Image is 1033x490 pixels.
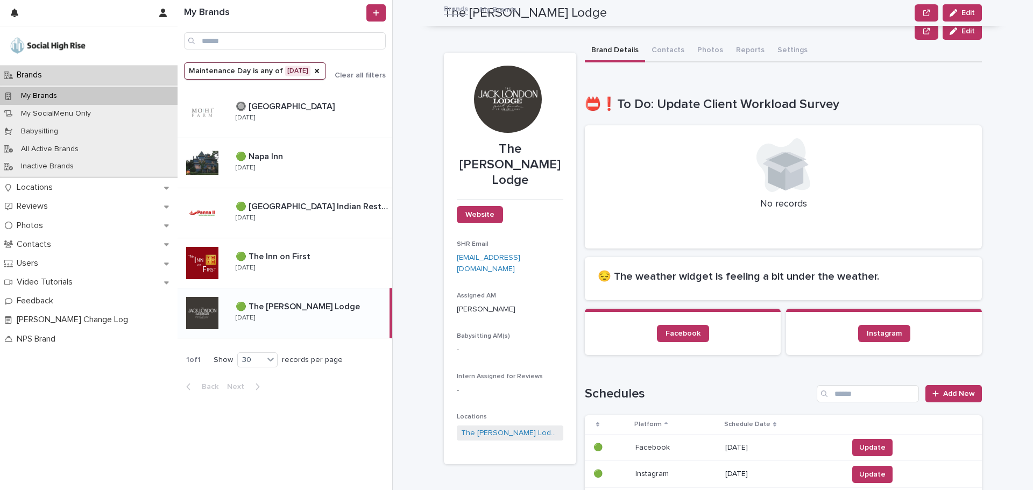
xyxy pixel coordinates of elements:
span: Instagram [867,330,902,337]
p: [DATE] [725,443,839,452]
button: Next [223,382,268,392]
p: [DATE] [725,470,839,479]
h1: Schedules [585,386,812,402]
span: Update [859,469,886,480]
h2: 😔 The weather widget is feeling a bit under the weather. [598,270,969,283]
p: [PERSON_NAME] [457,304,563,315]
p: [DATE] [236,314,255,322]
p: My Brands [12,91,66,101]
p: 🔘 [GEOGRAPHIC_DATA] [236,100,337,112]
h1: My Brands [184,7,364,19]
p: [DATE] [236,264,255,272]
a: 🟢 [GEOGRAPHIC_DATA] Indian Restaurant🟢 [GEOGRAPHIC_DATA] Indian Restaurant [DATE] [178,188,392,238]
span: Facebook [666,330,701,337]
a: [EMAIL_ADDRESS][DOMAIN_NAME] [457,254,520,273]
p: 🟢 [593,441,605,452]
span: Add New [943,390,975,397]
p: [DATE] [236,164,255,172]
p: Reviews [12,201,56,211]
span: Intern Assigned for Reviews [457,373,543,380]
button: Update [852,439,893,456]
img: o5DnuTxEQV6sW9jFYBBf [9,35,87,56]
button: Settings [771,40,814,62]
p: My SocialMenu Only [12,109,100,118]
button: Clear all filters [326,72,386,79]
a: 🟢 Napa Inn🟢 Napa Inn [DATE] [178,138,392,188]
input: Search [817,385,919,402]
p: 🟢 The [PERSON_NAME] Lodge [236,300,362,312]
p: Contacts [12,239,60,250]
a: Instagram [858,325,910,342]
a: 🟢 The Inn on First🟢 The Inn on First [DATE] [178,238,392,288]
span: Back [195,383,218,390]
p: Brands [12,70,51,80]
span: Assigned AM [457,293,496,299]
p: Users [12,258,47,268]
a: 🟢 The [PERSON_NAME] Lodge🟢 The [PERSON_NAME] Lodge [DATE] [178,288,392,338]
p: No records [598,198,969,210]
span: SHR Email [457,241,489,247]
button: Update [852,466,893,483]
p: Babysitting [12,127,67,136]
p: 🟢 [GEOGRAPHIC_DATA] Indian Restaurant [236,200,390,212]
p: Instagram [635,467,671,479]
p: Video Tutorials [12,277,81,287]
p: - [457,344,563,356]
p: Facebook [635,441,672,452]
button: Contacts [645,40,691,62]
a: Brands [444,2,468,15]
button: Back [178,382,223,392]
p: Locations [12,182,61,193]
a: 🔘 [GEOGRAPHIC_DATA]🔘 [GEOGRAPHIC_DATA] [DATE] [178,88,392,138]
a: Add New [925,385,982,402]
p: [PERSON_NAME] Change Log [12,315,137,325]
button: Photos [691,40,730,62]
tr: 🟢🟢 FacebookFacebook [DATE]Update [585,434,982,461]
p: 1 of 1 [178,347,209,373]
span: Clear all filters [335,72,386,79]
p: Photos [12,221,52,231]
p: NPS Brand [12,334,64,344]
p: Feedback [12,296,62,306]
p: Schedule Date [724,418,770,430]
p: My Brands [480,3,516,15]
p: Show [214,356,233,365]
a: The [PERSON_NAME] Lodge [461,428,559,439]
button: Edit [943,23,982,40]
div: 30 [238,354,264,366]
p: Inactive Brands [12,162,82,171]
p: records per page [282,356,343,365]
a: Facebook [657,325,709,342]
button: Maintenance Day [184,62,326,80]
input: Search [184,32,386,49]
button: Brand Details [585,40,645,62]
p: - [457,385,563,396]
span: Locations [457,414,487,420]
p: 🟢 [593,467,605,479]
span: Next [227,383,251,390]
span: Babysitting AM(s) [457,333,510,339]
p: [DATE] [236,114,255,122]
p: Platform [634,418,662,430]
p: 🟢 The Inn on First [236,250,313,262]
p: [DATE] [236,214,255,222]
p: The [PERSON_NAME] Lodge [457,141,563,188]
button: Reports [730,40,771,62]
a: Website [457,206,503,223]
span: Edit [961,27,975,35]
tr: 🟢🟢 InstagramInstagram [DATE]Update [585,461,982,488]
p: 🟢 Napa Inn [236,150,285,162]
h1: 📛❗To Do: Update Client Workload Survey [585,97,982,112]
span: Update [859,442,886,453]
span: Website [465,211,494,218]
p: All Active Brands [12,145,87,154]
